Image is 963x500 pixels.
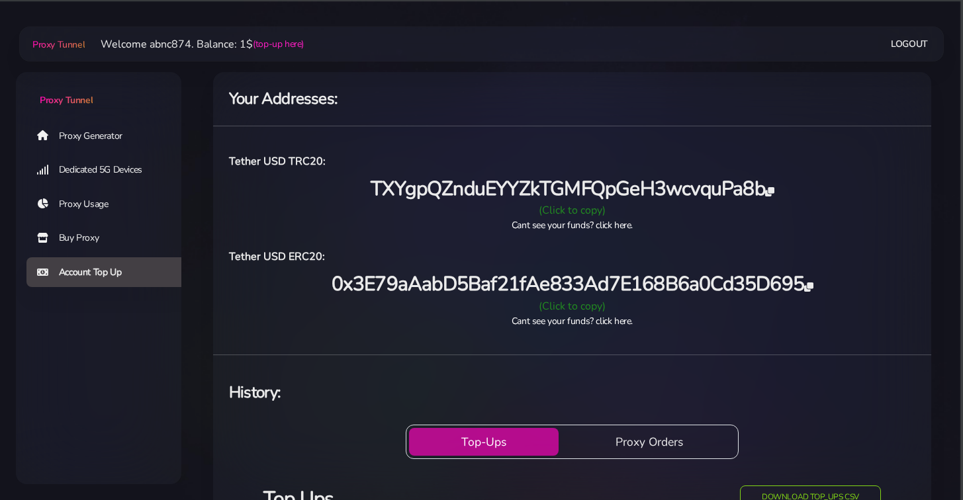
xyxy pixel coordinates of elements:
a: Proxy Tunnel [30,34,85,55]
span: Proxy Tunnel [40,94,93,106]
a: Dedicated 5G Devices [26,155,192,185]
li: Welcome abnc874. Balance: 1$ [85,36,304,52]
div: (Click to copy) [221,298,923,314]
a: Buy Proxy [26,223,192,253]
h6: Tether USD ERC20: [229,248,915,265]
h4: Your Addresses: [229,88,915,110]
a: Proxy Usage [26,189,192,220]
iframe: Webchat Widget [887,424,946,483]
div: (Click to copy) [221,202,923,218]
h4: History: [229,382,915,403]
span: Proxy Tunnel [32,38,85,51]
a: Cant see your funds? click here. [512,219,633,231]
a: (top-up here) [253,37,304,51]
a: Logout [891,32,928,56]
span: 0x3E79aAabD5Baf21fAe833Ad7E168B6a0Cd35D695 [332,271,813,298]
h6: Tether USD TRC20: [229,153,915,170]
a: Account Top Up [26,257,192,288]
button: Top-Ups [409,428,558,456]
a: Proxy Tunnel [16,72,181,107]
a: Proxy Generator [26,120,192,151]
button: Proxy Orders [564,428,735,456]
span: TXYgpQZnduEYYZkTGMFQpGeH3wcvquPa8b [371,175,774,202]
a: Cant see your funds? click here. [512,315,633,327]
